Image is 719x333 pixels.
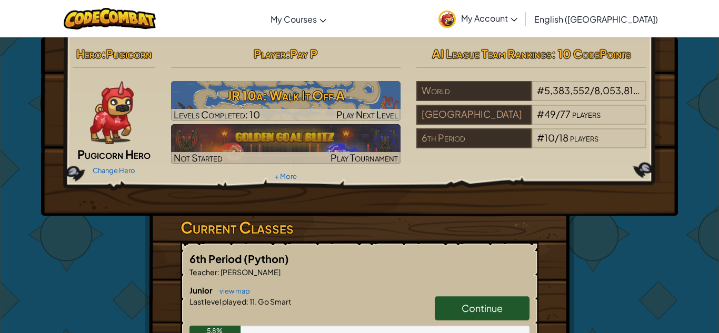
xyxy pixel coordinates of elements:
[433,2,523,35] a: My Account
[90,81,134,144] img: pugicorn-paper-doll.png
[181,216,538,239] h3: Current Classes
[77,147,151,162] span: Pugicorn Hero
[171,84,401,107] h3: JR 10a: Walk It Off A
[432,46,552,61] span: AI League Team Rankings
[552,46,631,61] span: : 10 CodePoints
[171,124,401,164] img: Golden Goal
[246,297,248,306] span: :
[416,105,531,125] div: [GEOGRAPHIC_DATA]
[219,267,281,277] span: [PERSON_NAME]
[537,132,544,144] span: #
[416,91,646,103] a: World#5,383,552/8,053,812players
[461,13,517,24] span: My Account
[572,108,601,120] span: players
[544,84,590,96] span: 5,383,552
[594,84,640,96] span: 8,053,812
[174,108,260,120] span: Levels Completed: 10
[438,11,456,28] img: avatar
[189,297,246,306] span: Last level played
[560,108,571,120] span: 77
[416,128,531,148] div: 6th Period
[189,252,244,265] span: 6th Period
[286,46,290,61] span: :
[555,132,559,144] span: /
[559,132,568,144] span: 18
[271,14,317,25] span: My Courses
[544,132,555,144] span: 10
[102,46,106,61] span: :
[171,81,401,121] img: JR 10a: Walk It Off A
[534,14,658,25] span: English ([GEOGRAPHIC_DATA])
[416,81,531,101] div: World
[174,152,223,164] span: Not Started
[537,84,544,96] span: #
[416,138,646,150] a: 6th Period#10/18players
[290,46,317,61] span: Pay P
[570,132,598,144] span: players
[64,8,156,29] img: CodeCombat logo
[257,297,291,306] span: Go Smart
[590,84,594,96] span: /
[537,108,544,120] span: #
[462,302,503,314] span: Continue
[336,108,398,120] span: Play Next Level
[171,124,401,164] a: Not StartedPlay Tournament
[265,5,332,33] a: My Courses
[189,267,217,277] span: Teacher
[275,172,297,180] a: + More
[93,166,135,175] a: Change Hero
[106,46,152,61] span: Pugicorn
[76,46,102,61] span: Hero
[544,108,556,120] span: 49
[254,46,286,61] span: Player
[529,5,663,33] a: English ([GEOGRAPHIC_DATA])
[217,267,219,277] span: :
[416,115,646,127] a: [GEOGRAPHIC_DATA]#49/77players
[171,81,401,121] a: Play Next Level
[248,297,257,306] span: 11.
[189,285,214,295] span: Junior
[214,287,250,295] a: view map
[244,252,289,265] span: (Python)
[556,108,560,120] span: /
[331,152,398,164] span: Play Tournament
[641,84,669,96] span: players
